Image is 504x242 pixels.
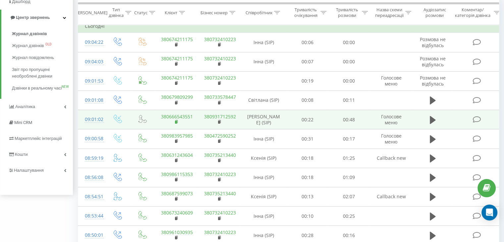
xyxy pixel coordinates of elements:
[241,207,287,226] td: Інна (SIP)
[14,120,32,125] span: Mini CRM
[161,55,193,62] a: 380674211175
[328,71,370,91] td: 00:00
[328,187,370,206] td: 02:07
[161,94,193,100] a: 380679809299
[161,75,193,81] a: 380674211175
[420,36,446,48] span: Розмова не відбулась
[85,36,98,49] div: 09:04:22
[204,113,236,120] a: 380931712592
[161,210,193,216] a: 380673240609
[85,210,98,222] div: 08:53:44
[287,187,328,206] td: 00:13
[15,136,62,141] span: Маркетплейс інтеграцій
[161,36,193,42] a: 380674211175
[241,91,287,110] td: Світлана (SIP)
[241,110,287,129] td: [PERSON_NAME] (SIP)
[241,168,287,187] td: Інна (SIP)
[420,55,446,68] span: Розмова не відбулась
[370,71,413,91] td: Голосове меню
[204,171,236,177] a: 380732410223
[74,10,107,15] div: [PERSON_NAME]
[287,168,328,187] td: 00:18
[85,152,98,165] div: 08:59:19
[200,10,228,15] div: Бізнес номер
[370,110,413,129] td: Голосове меню
[287,110,328,129] td: 00:22
[204,75,236,81] a: 380732410223
[481,205,497,220] div: Open Intercom Messenger
[12,64,73,82] a: Звіт про пропущені необроблені дзвінки
[328,129,370,149] td: 00:17
[12,30,47,37] span: Журнал дзвінків
[204,210,236,216] a: 380732410223
[12,85,62,91] span: Дзвінки в реальному часі
[287,149,328,168] td: 00:18
[161,229,193,235] a: 380961030935
[1,10,73,26] a: Центр звернень
[165,10,177,15] div: Клієнт
[328,207,370,226] td: 00:25
[241,33,287,52] td: Інна (SIP)
[12,42,44,49] span: Журнал дзвінків
[12,40,73,52] a: Журнал дзвінківOLD
[85,113,98,126] div: 09:01:02
[14,168,44,173] span: Налаштування
[85,75,98,88] div: 09:01:53
[375,7,404,18] div: Назва схеми переадресації
[287,129,328,149] td: 00:31
[85,132,98,145] div: 09:00:58
[85,94,98,107] div: 09:01:08
[12,54,54,61] span: Журнал повідомлень
[15,152,28,157] span: Кошти
[370,149,413,168] td: Callback new
[287,33,328,52] td: 00:06
[204,55,236,62] a: 380732410223
[453,7,492,18] div: Коментар/категорія дзвінка
[204,190,236,197] a: 380735213440
[85,55,98,68] div: 09:04:03
[85,190,98,203] div: 08:54:51
[204,229,236,235] a: 380732410223
[328,91,370,110] td: 00:11
[419,7,451,18] div: Аудіозапис розмови
[161,152,193,158] a: 380631243604
[15,104,35,109] span: Аналiтика
[287,91,328,110] td: 00:08
[370,129,413,149] td: Голосове меню
[161,190,193,197] a: 380687599073
[161,171,193,177] a: 380986115353
[12,66,70,80] span: Звіт про пропущені необроблені дзвінки
[161,133,193,139] a: 380983957985
[12,28,73,40] a: Журнал дзвінків
[328,149,370,168] td: 01:25
[287,52,328,71] td: 00:07
[85,171,98,184] div: 08:56:08
[161,113,193,120] a: 380666543551
[287,71,328,91] td: 00:19
[328,168,370,187] td: 01:09
[204,133,236,139] a: 380472590252
[16,15,50,20] span: Центр звернень
[241,187,287,206] td: Ксенія (SIP)
[241,129,287,149] td: Інна (SIP)
[241,149,287,168] td: Ксенія (SIP)
[241,52,287,71] td: Інна (SIP)
[245,10,272,15] div: Співробітник
[420,75,446,87] span: Розмова не відбулась
[334,7,360,18] div: Тривалість розмови
[287,207,328,226] td: 00:10
[328,52,370,71] td: 00:00
[12,52,73,64] a: Журнал повідомлень
[293,7,319,18] div: Тривалість очікування
[204,36,236,42] a: 380732410223
[204,152,236,158] a: 380735213440
[12,82,73,94] a: Дзвінки в реальному часіNEW
[134,10,147,15] div: Статус
[85,229,98,242] div: 08:50:01
[78,20,502,33] td: Сьогодні
[328,33,370,52] td: 00:00
[109,7,124,18] div: Тип дзвінка
[204,94,236,100] a: 380733578447
[328,110,370,129] td: 00:48
[370,187,413,206] td: Callback new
